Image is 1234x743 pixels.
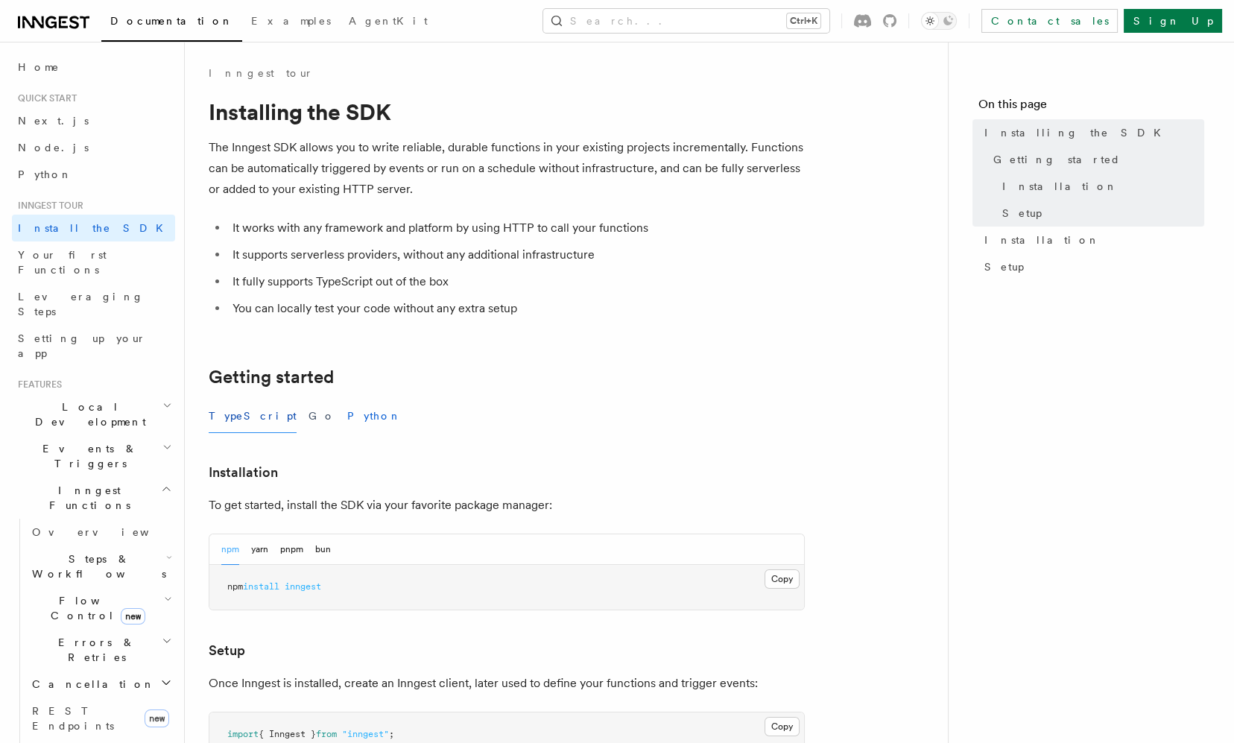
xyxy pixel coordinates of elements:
button: Python [347,399,402,433]
span: Errors & Retries [26,635,162,665]
span: Getting started [993,152,1121,167]
span: Installation [984,233,1100,247]
button: Copy [765,717,800,736]
a: Setting up your app [12,325,175,367]
span: inngest [285,581,321,592]
span: Overview [32,526,186,538]
span: new [121,608,145,625]
a: Documentation [101,4,242,42]
button: Cancellation [26,671,175,698]
p: Once Inngest is installed, create an Inngest client, later used to define your functions and trig... [209,673,805,694]
span: Python [18,168,72,180]
a: Node.js [12,134,175,161]
a: AgentKit [340,4,437,40]
button: Inngest Functions [12,477,175,519]
span: import [227,729,259,739]
li: It supports serverless providers, without any additional infrastructure [228,244,805,265]
button: Flow Controlnew [26,587,175,629]
button: Copy [765,569,800,589]
p: The Inngest SDK allows you to write reliable, durable functions in your existing projects increme... [209,137,805,200]
span: "inngest" [342,729,389,739]
button: Toggle dark mode [921,12,957,30]
button: Local Development [12,393,175,435]
li: It works with any framework and platform by using HTTP to call your functions [228,218,805,238]
span: Events & Triggers [12,441,162,471]
span: Installation [1002,179,1118,194]
span: from [316,729,337,739]
button: TypeScript [209,399,297,433]
a: Home [12,54,175,80]
span: Leveraging Steps [18,291,144,317]
button: Steps & Workflows [26,546,175,587]
span: ; [389,729,394,739]
span: { Inngest } [259,729,316,739]
h4: On this page [978,95,1204,119]
span: Quick start [12,92,77,104]
a: Setup [996,200,1204,227]
span: Installing the SDK [984,125,1170,140]
button: npm [221,534,239,565]
span: Examples [251,15,331,27]
a: Installation [209,462,278,483]
a: Leveraging Steps [12,283,175,325]
a: Install the SDK [12,215,175,241]
li: You can locally test your code without any extra setup [228,298,805,319]
button: bun [315,534,331,565]
a: Your first Functions [12,241,175,283]
a: Installing the SDK [978,119,1204,146]
a: Next.js [12,107,175,134]
a: Overview [26,519,175,546]
span: Steps & Workflows [26,551,166,581]
span: REST Endpoints [32,705,114,732]
a: Getting started [209,367,334,388]
button: Events & Triggers [12,435,175,477]
span: new [145,709,169,727]
button: Search...Ctrl+K [543,9,829,33]
a: Setup [978,253,1204,280]
span: install [243,581,279,592]
span: Next.js [18,115,89,127]
span: Setup [984,259,1024,274]
h1: Installing the SDK [209,98,805,125]
span: Documentation [110,15,233,27]
kbd: Ctrl+K [787,13,820,28]
span: Inngest Functions [12,483,161,513]
a: Examples [242,4,340,40]
span: Inngest tour [12,200,83,212]
a: Contact sales [981,9,1118,33]
button: Errors & Retries [26,629,175,671]
span: Setting up your app [18,332,146,359]
span: Features [12,379,62,391]
a: REST Endpointsnew [26,698,175,739]
span: AgentKit [349,15,428,27]
a: Setup [209,640,245,661]
a: Inngest tour [209,66,313,80]
span: Setup [1002,206,1042,221]
span: Your first Functions [18,249,107,276]
span: Home [18,60,60,75]
a: Installation [996,173,1204,200]
button: yarn [251,534,268,565]
a: Installation [978,227,1204,253]
span: Node.js [18,142,89,154]
button: Go [308,399,335,433]
span: Local Development [12,399,162,429]
a: Python [12,161,175,188]
span: Cancellation [26,677,155,692]
button: pnpm [280,534,303,565]
span: Flow Control [26,593,164,623]
span: npm [227,581,243,592]
a: Getting started [987,146,1204,173]
p: To get started, install the SDK via your favorite package manager: [209,495,805,516]
li: It fully supports TypeScript out of the box [228,271,805,292]
span: Install the SDK [18,222,172,234]
a: Sign Up [1124,9,1222,33]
